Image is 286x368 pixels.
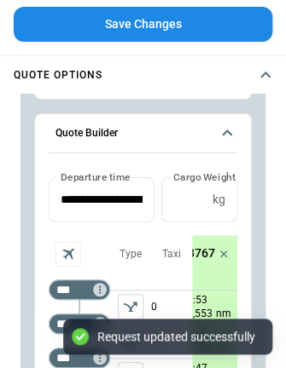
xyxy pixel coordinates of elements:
[162,247,181,262] p: Taxi
[97,329,255,344] div: Request updated successfully
[55,128,118,139] h6: Quote Builder
[118,294,143,319] button: left aligned
[49,313,110,334] div: Too short
[118,294,143,319] span: Type of sector
[120,247,142,262] p: Type
[49,177,143,222] input: Choose date, selected date is Aug 26, 2025
[216,307,231,321] p: nm
[55,241,81,267] span: Aircraft selection
[187,307,213,321] p: 3,553
[213,193,225,207] p: kg
[14,7,272,42] button: Save Changes
[151,290,192,324] p: 0
[187,246,215,261] p: B767
[187,294,207,307] p: 8:53
[61,170,131,184] label: Departure time
[49,279,110,300] div: Too short
[49,114,237,153] button: Quote Builder
[14,72,102,79] h4: Quote Options
[173,170,236,184] label: Cargo Weight
[49,348,110,368] div: Too short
